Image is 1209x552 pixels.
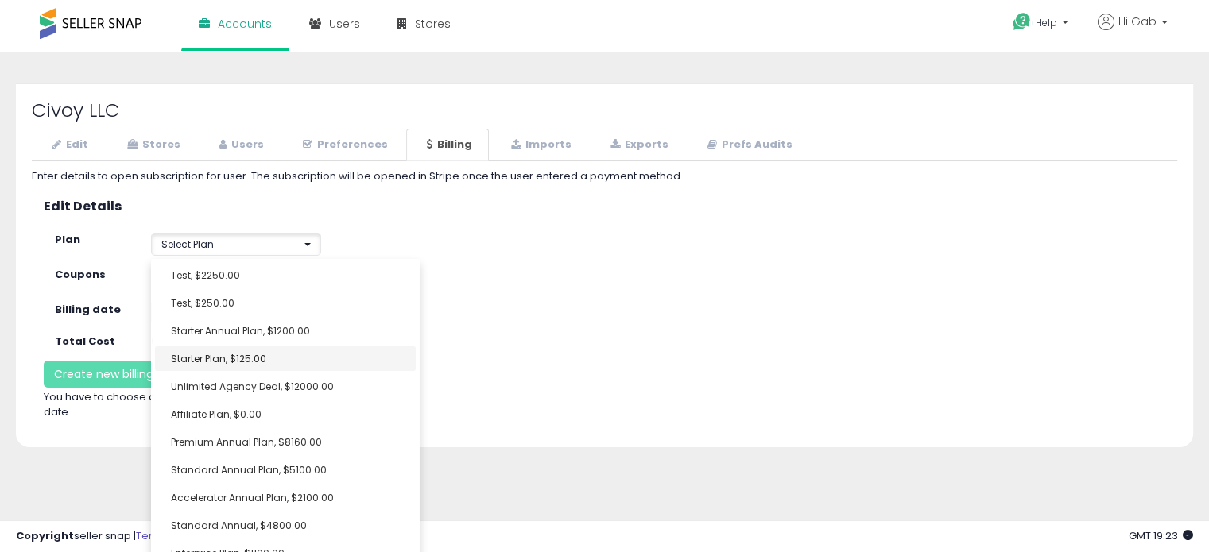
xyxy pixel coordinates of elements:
[44,361,164,388] button: Create new billing
[107,129,197,161] a: Stores
[16,529,276,544] div: seller snap | |
[171,296,234,310] span: Test, $250.00
[32,169,1177,184] div: Enter details to open subscription for user. The subscription will be opened in Stripe once the u...
[406,129,489,161] a: Billing
[32,390,324,419] div: You have to choose at least one plan and a billing date.
[171,491,334,504] span: Accelerator Annual Plan, $2100.00
[1036,16,1057,29] span: Help
[171,380,334,393] span: Unlimited Agency Deal, $12000.00
[55,267,106,282] strong: Coupons
[590,129,685,161] a: Exports
[16,528,74,543] strong: Copyright
[1098,14,1168,49] a: Hi Gab
[218,16,272,32] span: Accounts
[55,334,115,349] strong: Total Cost
[171,268,240,282] span: Test, $2250.00
[415,16,451,32] span: Stores
[282,129,405,161] a: Preferences
[329,16,360,32] span: Users
[171,352,266,365] span: Starter Plan, $125.00
[171,324,310,338] span: Starter Annual Plan, $1200.00
[44,199,1165,214] h3: Edit Details
[687,129,809,161] a: Prefs Audits
[32,100,1177,121] h2: Civoy LLC
[32,129,105,161] a: Edit
[136,528,203,543] a: Terms of Use
[55,302,121,317] strong: Billing date
[1118,14,1157,29] span: Hi Gab
[1129,528,1193,543] span: 2025-10-13 19:23 GMT
[199,129,281,161] a: Users
[171,519,307,532] span: Standard Annual, $4800.00
[171,463,327,477] span: Standard Annual Plan, $5100.00
[171,435,322,449] span: Premium Annual Plan, $8160.00
[139,334,425,349] div: 0 USD per month
[55,232,80,247] strong: Plan
[171,407,262,421] span: Affiliate Plan, $0.00
[1012,12,1032,32] i: Get Help
[490,129,588,161] a: Imports
[151,233,322,256] button: Select Plan
[161,237,214,251] span: Select Plan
